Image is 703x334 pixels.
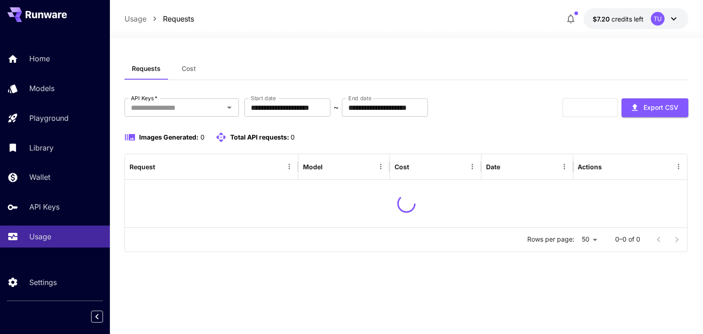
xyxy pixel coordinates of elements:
span: Total API requests: [230,133,289,141]
p: Library [29,142,54,153]
p: Models [29,83,54,94]
button: Open [223,101,236,114]
button: Sort [324,160,336,173]
button: Menu [558,160,571,173]
button: Sort [156,160,169,173]
p: Settings [29,277,57,288]
span: 0 [291,133,295,141]
nav: breadcrumb [124,13,194,24]
button: Menu [672,160,685,173]
button: Collapse sidebar [91,311,103,323]
p: Home [29,53,50,64]
button: $7.2042TU [584,8,688,29]
span: $7.20 [593,15,611,23]
p: 0–0 of 0 [615,235,640,244]
span: Requests [132,65,161,73]
p: Usage [29,231,51,242]
p: Rows per page: [527,235,574,244]
div: 50 [578,233,600,246]
div: Request [130,163,155,171]
div: TU [651,12,665,26]
button: Sort [410,160,423,173]
span: Images Generated: [139,133,199,141]
div: $7.2042 [593,14,644,24]
div: Cost [395,163,409,171]
button: Sort [501,160,514,173]
div: Collapse sidebar [98,308,110,325]
button: Export CSV [622,98,688,117]
span: Cost [182,65,196,73]
div: Date [486,163,500,171]
p: ~ [334,102,339,113]
p: Wallet [29,172,50,183]
button: Menu [466,160,479,173]
p: Playground [29,113,69,124]
a: Requests [163,13,194,24]
button: Menu [374,160,387,173]
span: credits left [611,15,644,23]
button: Menu [283,160,296,173]
label: End date [348,94,371,102]
div: Actions [578,163,602,171]
div: Model [303,163,323,171]
span: 0 [200,133,205,141]
label: Start date [251,94,276,102]
a: Usage [124,13,146,24]
label: API Keys [131,94,157,102]
p: API Keys [29,201,59,212]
